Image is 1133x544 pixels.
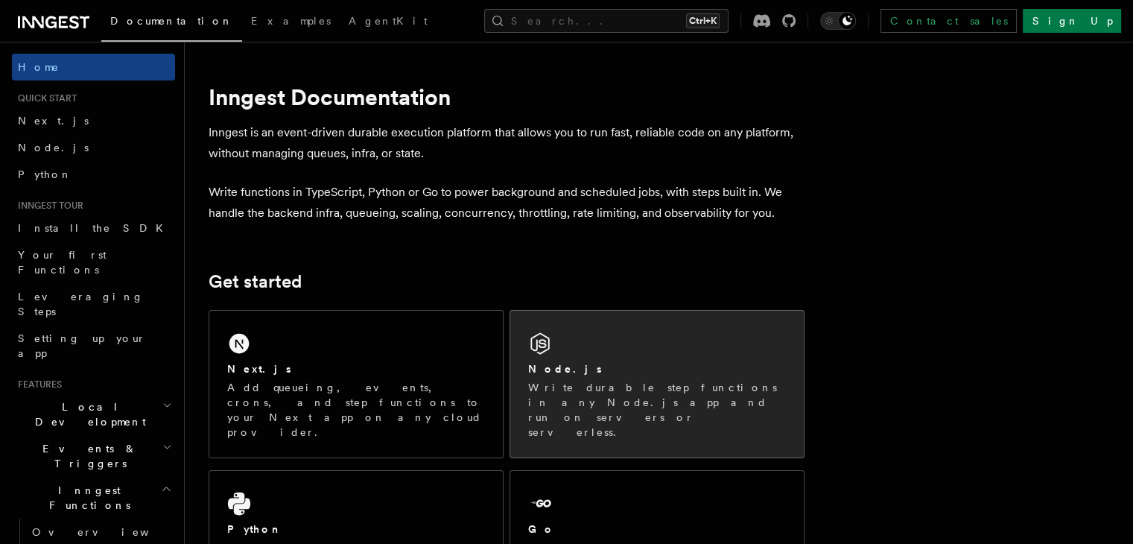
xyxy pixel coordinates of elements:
h2: Go [528,522,555,537]
h1: Inngest Documentation [209,83,804,110]
a: Your first Functions [12,241,175,283]
span: Python [18,168,72,180]
a: Sign Up [1023,9,1121,33]
a: Examples [242,4,340,40]
p: Write durable step functions in any Node.js app and run on servers or serverless. [528,380,786,440]
span: Events & Triggers [12,441,162,471]
a: Node.jsWrite durable step functions in any Node.js app and run on servers or serverless. [510,310,804,458]
a: Contact sales [880,9,1017,33]
h2: Next.js [227,361,291,376]
span: Install the SDK [18,222,172,234]
span: Local Development [12,399,162,429]
a: AgentKit [340,4,437,40]
h2: Python [227,522,282,537]
span: Examples [251,15,331,27]
span: Next.js [18,115,89,127]
a: Setting up your app [12,325,175,367]
kbd: Ctrl+K [686,13,720,28]
button: Events & Triggers [12,435,175,477]
h2: Node.js [528,361,602,376]
a: Documentation [101,4,242,42]
p: Inngest is an event-driven durable execution platform that allows you to run fast, reliable code ... [209,122,804,164]
a: Install the SDK [12,215,175,241]
span: Inngest Functions [12,483,161,513]
span: Quick start [12,92,77,104]
span: Setting up your app [18,332,146,359]
a: Next.jsAdd queueing, events, crons, and step functions to your Next app on any cloud provider. [209,310,504,458]
a: Home [12,54,175,80]
button: Search...Ctrl+K [484,9,729,33]
a: Python [12,161,175,188]
span: Your first Functions [18,249,107,276]
button: Local Development [12,393,175,435]
span: Node.js [18,142,89,154]
button: Toggle dark mode [820,12,856,30]
a: Node.js [12,134,175,161]
a: Leveraging Steps [12,283,175,325]
span: AgentKit [349,15,428,27]
span: Overview [32,526,185,538]
span: Documentation [110,15,233,27]
button: Inngest Functions [12,477,175,519]
span: Features [12,379,62,390]
span: Leveraging Steps [18,291,144,317]
p: Add queueing, events, crons, and step functions to your Next app on any cloud provider. [227,380,485,440]
span: Home [18,60,60,75]
a: Get started [209,271,302,292]
span: Inngest tour [12,200,83,212]
p: Write functions in TypeScript, Python or Go to power background and scheduled jobs, with steps bu... [209,182,804,224]
a: Next.js [12,107,175,134]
